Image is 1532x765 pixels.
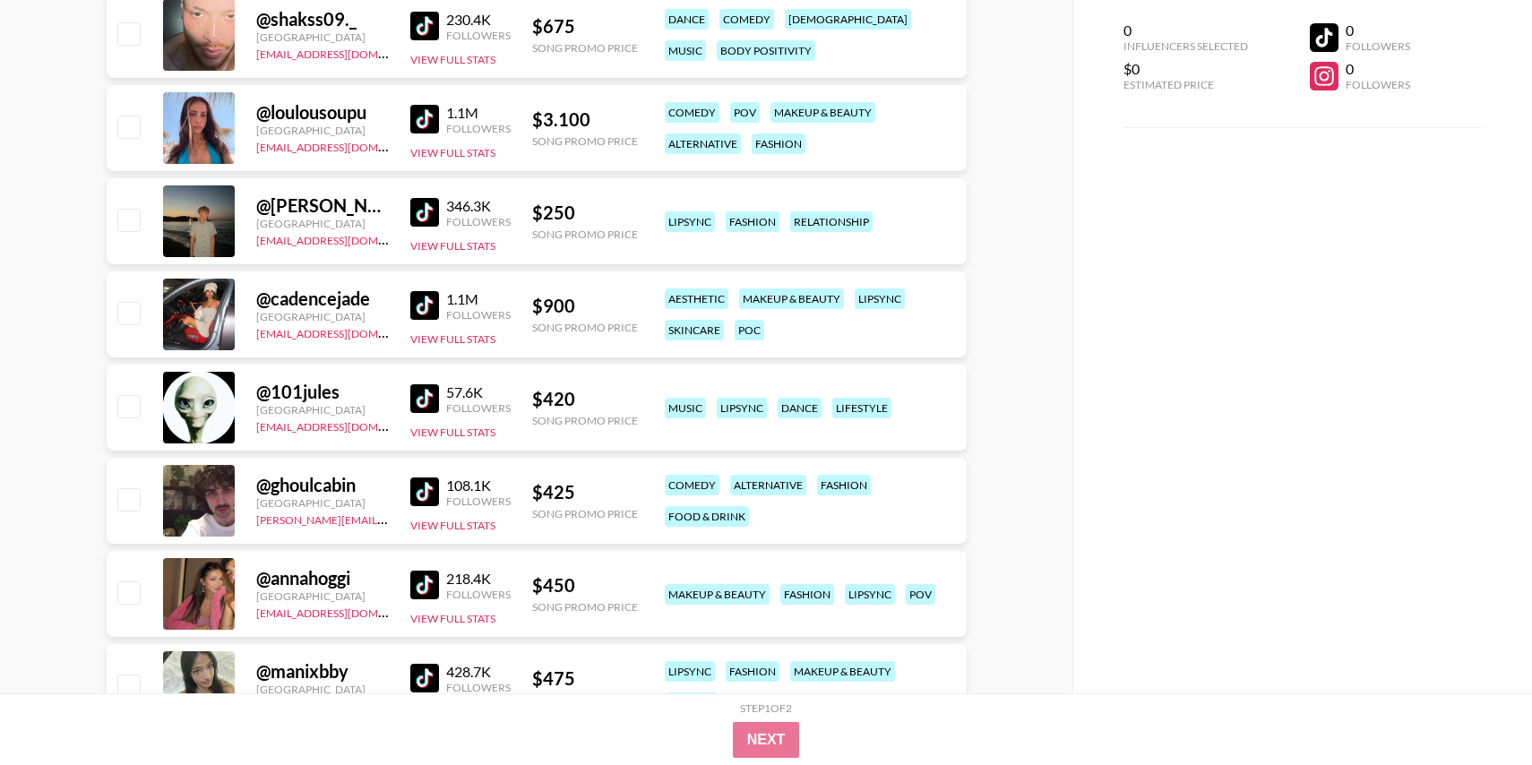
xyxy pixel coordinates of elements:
div: Followers [446,494,511,508]
div: [GEOGRAPHIC_DATA] [256,310,389,323]
div: music [665,398,706,418]
button: View Full Stats [410,332,495,346]
button: View Full Stats [410,146,495,159]
div: @ ghoulcabin [256,474,389,496]
div: $ 675 [532,15,638,38]
div: pov [906,584,935,605]
div: [GEOGRAPHIC_DATA] [256,589,389,603]
img: TikTok [410,105,439,133]
div: fashion [780,584,834,605]
div: $ 3.100 [532,108,638,131]
div: @ manixbby [256,660,389,683]
div: skincare [665,320,724,340]
div: lipsync [717,398,767,418]
div: $ 425 [532,481,638,503]
button: View Full Stats [410,425,495,439]
div: Song Promo Price [532,600,638,614]
div: 108.1K [446,477,511,494]
a: [EMAIL_ADDRESS][DOMAIN_NAME] [256,230,436,247]
img: TikTok [410,571,439,599]
div: Followers [1346,78,1410,91]
div: @ annahoggi [256,567,389,589]
div: $ 450 [532,574,638,597]
a: [EMAIL_ADDRESS][DOMAIN_NAME] [256,323,436,340]
div: fashion [752,133,805,154]
div: $0 [1123,60,1248,78]
div: lipsync [665,211,715,232]
div: Followers [1346,39,1410,53]
div: makeup & beauty [790,661,895,682]
img: TikTok [410,664,439,692]
div: Followers [446,215,511,228]
div: 428.7K [446,663,511,681]
div: [GEOGRAPHIC_DATA] [256,124,389,137]
div: @ [PERSON_NAME].taylor07 [256,194,389,217]
div: $ 900 [532,295,638,317]
div: Followers [446,308,511,322]
div: @ cadencejade [256,288,389,310]
div: $ 250 [532,202,638,224]
div: comedy [719,9,774,30]
a: [EMAIL_ADDRESS][DOMAIN_NAME] [256,603,436,620]
a: [PERSON_NAME][EMAIL_ADDRESS][DOMAIN_NAME] [256,510,521,527]
div: poc [735,320,764,340]
div: alternative [730,475,806,495]
div: lipsync [665,661,715,682]
div: Followers [446,681,511,694]
img: TikTok [410,384,439,413]
div: $ 475 [532,667,638,690]
a: [EMAIL_ADDRESS][DOMAIN_NAME] [256,44,436,61]
div: [GEOGRAPHIC_DATA] [256,30,389,44]
div: alternative [665,133,741,154]
div: comedy [665,475,719,495]
div: Estimated Price [1123,78,1248,91]
div: pov [730,102,760,123]
a: [EMAIL_ADDRESS][DOMAIN_NAME] [256,137,436,154]
img: TikTok [410,291,439,320]
div: fashion [817,475,871,495]
div: @ shakss09._ [256,8,389,30]
div: lipsync [855,288,905,309]
div: comedy [665,102,719,123]
div: Step 1 of 2 [740,701,792,715]
div: 57.6K [446,383,511,401]
div: Song Promo Price [532,134,638,148]
div: 1.1M [446,290,511,308]
div: Song Promo Price [532,41,638,55]
img: TikTok [410,12,439,40]
div: [DEMOGRAPHIC_DATA] [785,9,911,30]
a: [EMAIL_ADDRESS][DOMAIN_NAME] [256,417,436,434]
div: makeup & beauty [770,102,875,123]
div: Followers [446,122,511,135]
div: [GEOGRAPHIC_DATA] [256,217,389,230]
button: View Full Stats [410,519,495,532]
div: dance [665,9,709,30]
div: makeup & beauty [665,584,770,605]
div: food & drink [665,506,749,527]
div: $ 420 [532,388,638,410]
div: fashion [726,661,779,682]
div: 0 [1346,60,1410,78]
button: View Full Stats [410,612,495,625]
iframe: Drift Widget Chat Controller [1442,675,1510,744]
button: Next [733,722,800,758]
div: Followers [446,588,511,601]
div: [GEOGRAPHIC_DATA] [256,403,389,417]
div: lifestyle [832,398,891,418]
div: 0 [1346,21,1410,39]
div: Song Promo Price [532,414,638,427]
div: @ loulousoupu [256,101,389,124]
div: 346.3K [446,197,511,215]
div: 230.4K [446,11,511,29]
div: Influencers Selected [1123,39,1248,53]
div: Song Promo Price [532,321,638,334]
div: 1.1M [446,104,511,122]
div: 0 [1123,21,1248,39]
div: Followers [446,401,511,415]
div: Song Promo Price [532,507,638,520]
div: makeup & beauty [739,288,844,309]
button: View Full Stats [410,239,495,253]
div: Song Promo Price [532,228,638,241]
div: dance [778,398,822,418]
div: music [665,40,706,61]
